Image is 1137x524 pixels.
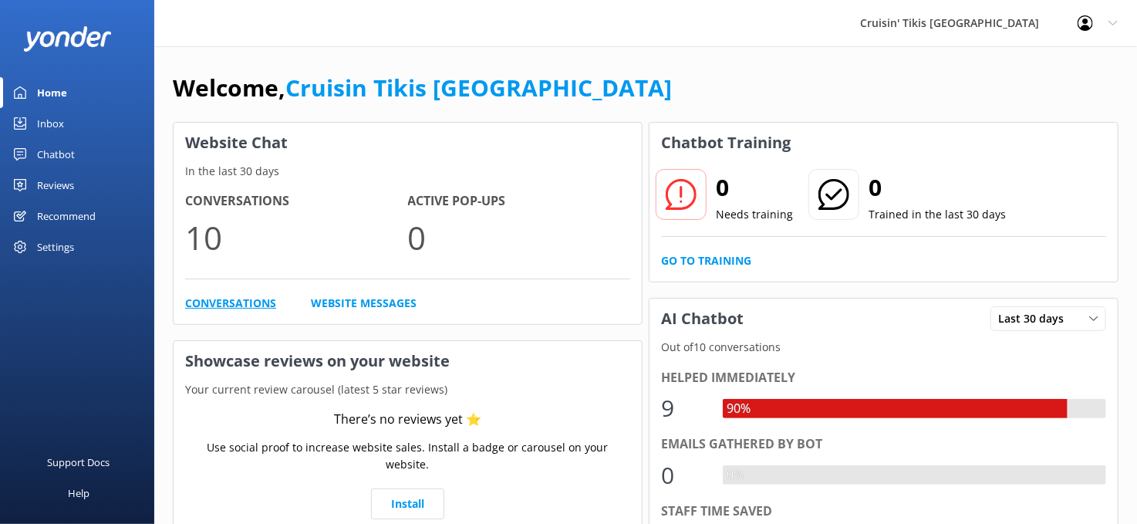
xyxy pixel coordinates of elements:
[48,447,110,478] div: Support Docs
[723,399,754,419] div: 90%
[661,457,707,494] div: 0
[174,163,642,180] p: In the last 30 days
[185,211,408,263] p: 10
[408,211,631,263] p: 0
[649,299,755,339] h3: AI Chatbot
[723,465,747,485] div: 0%
[649,123,802,163] h3: Chatbot Training
[37,108,64,139] div: Inbox
[174,123,642,163] h3: Website Chat
[37,170,74,201] div: Reviews
[998,310,1073,327] span: Last 30 days
[68,478,89,509] div: Help
[408,191,631,211] h4: Active Pop-ups
[37,232,74,262] div: Settings
[37,77,67,108] div: Home
[716,206,793,223] p: Needs training
[173,69,672,106] h1: Welcome,
[174,381,642,398] p: Your current review carousel (latest 5 star reviews)
[869,169,1006,206] h2: 0
[185,439,630,474] p: Use social proof to increase website sales. Install a badge or carousel on your website.
[649,339,1118,356] p: Out of 10 conversations
[37,139,75,170] div: Chatbot
[869,206,1006,223] p: Trained in the last 30 days
[285,72,672,103] a: Cruisin Tikis [GEOGRAPHIC_DATA]
[371,489,444,519] a: Install
[661,390,707,427] div: 9
[185,191,408,211] h4: Conversations
[661,434,1106,455] div: Emails gathered by bot
[174,341,642,381] h3: Showcase reviews on your website
[37,201,96,232] div: Recommend
[23,26,112,52] img: yonder-white-logo.png
[661,502,1106,522] div: Staff time saved
[185,295,276,312] a: Conversations
[334,410,481,430] div: There’s no reviews yet ⭐
[311,295,417,312] a: Website Messages
[661,368,1106,388] div: Helped immediately
[661,252,751,269] a: Go to Training
[716,169,793,206] h2: 0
